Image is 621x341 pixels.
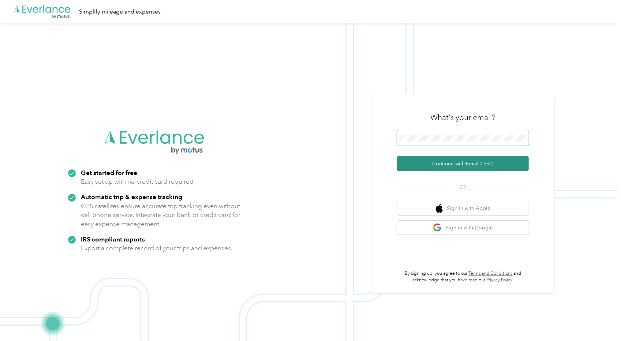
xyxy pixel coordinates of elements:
[81,177,194,186] p: Easy set up with no credit card required
[450,183,476,191] span: OR
[81,244,232,253] p: Export a complete record of your trips and expenses.
[397,270,529,283] p: By signing up, you agree to our and acknowledge that you have read our .
[397,221,529,235] button: google logoSign in with Google
[81,193,182,201] strong: Automatic trip & expense tracking
[81,169,137,176] strong: Get started for free
[397,201,529,216] button: apple logoSign in with Apple
[79,7,161,16] div: Simplify mileage and expenses
[433,223,442,232] img: google logo
[469,271,513,276] a: Terms and Conditions
[430,112,495,123] h3: What's your email?
[486,277,512,283] a: Privacy Policy
[436,204,443,213] img: apple logo
[397,156,529,171] button: Continue with Email / SSO
[81,235,145,243] strong: IRS compliant reports
[81,202,241,229] p: GPS satellites ensure accurate trip tracking even without cell phone service. Integrate your bank...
